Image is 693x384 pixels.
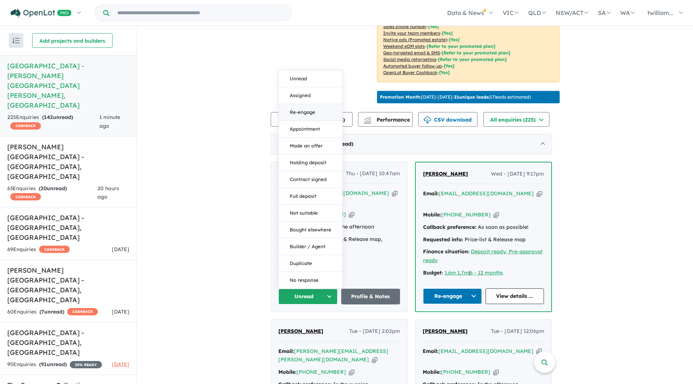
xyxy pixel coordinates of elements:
[12,38,20,43] img: sort.svg
[383,70,437,75] u: OpenLot Buyer Cashback
[7,142,129,181] h5: [PERSON_NAME][GEOGRAPHIC_DATA] - [GEOGRAPHIC_DATA] , [GEOGRAPHIC_DATA]
[42,114,73,120] strong: ( unread)
[470,269,503,276] u: 6 - 12 months
[39,246,70,253] span: CASHBACK
[341,289,400,304] a: Profile & Notes
[358,112,413,127] button: Performance
[112,361,129,368] span: [DATE]
[442,30,453,36] span: [ Yes ]
[279,238,342,255] button: Builder / Agent
[423,224,476,230] strong: Callback preference:
[10,122,41,130] span: CASHBACK
[349,368,354,376] button: Copy
[442,50,510,55] span: [Refer to your promoted plan]
[41,361,47,368] span: 91
[423,170,468,177] span: [PERSON_NAME]
[424,116,431,124] img: download icon
[383,37,447,42] u: Native ads (Promoted estate)
[67,308,98,315] span: CASHBACK
[438,57,507,62] span: [Refer to your promoted plan]
[441,369,490,375] a: [PHONE_NUMBER]
[383,24,426,29] u: Sales phone number
[279,255,342,272] button: Duplicate
[11,9,72,18] img: Openlot PRO Logo White
[7,265,129,305] h5: [PERSON_NAME][GEOGRAPHIC_DATA] - [GEOGRAPHIC_DATA] , [GEOGRAPHIC_DATA]
[423,248,469,255] strong: Finance situation:
[491,327,544,336] span: Tue - [DATE] 12:06pm
[392,189,397,197] button: Copy
[380,94,531,100] p: [DATE] - [DATE] - ( 17 leads estimated)
[423,327,468,336] a: [PERSON_NAME]
[441,211,491,218] a: [PHONE_NUMBER]
[423,348,438,354] strong: Email:
[279,121,342,138] button: Appointment
[438,348,533,354] a: [EMAIL_ADDRESS][DOMAIN_NAME]
[439,190,534,197] a: [EMAIL_ADDRESS][DOMAIN_NAME]
[7,245,70,254] div: 69 Enquir ies
[454,94,488,100] b: 21 unique leads
[39,185,67,192] strong: ( unread)
[364,116,371,120] img: line-chart.svg
[486,288,544,304] a: View details ...
[7,328,129,357] h5: [GEOGRAPHIC_DATA] - [GEOGRAPHIC_DATA] , [GEOGRAPHIC_DATA]
[423,235,544,244] div: Price-list & Release map
[279,188,342,205] button: Full deposit
[278,369,297,375] strong: Mobile:
[7,184,98,202] div: 63 Enquir ies
[99,114,120,129] span: 1 minute ago
[279,104,342,121] button: Re-engage
[279,70,342,87] button: Unread
[536,347,542,355] button: Copy
[383,63,442,69] u: Automated buyer follow-up
[279,87,342,104] button: Assigned
[7,213,129,242] h5: [GEOGRAPHIC_DATA] - [GEOGRAPHIC_DATA] , [GEOGRAPHIC_DATA]
[537,190,542,197] button: Copy
[32,33,113,48] button: Add projects and builders
[297,369,346,375] a: [PHONE_NUMBER]
[383,43,425,49] u: Weekend eDM slots
[39,361,67,368] strong: ( unread)
[423,236,463,243] strong: Requested info:
[423,269,443,276] strong: Budget:
[423,328,468,334] span: [PERSON_NAME]
[449,37,460,42] span: [Yes]
[7,360,102,369] div: 95 Enquir ies
[365,116,410,123] span: Performance
[493,368,499,376] button: Copy
[372,356,377,364] button: Copy
[278,289,338,304] button: Unread
[418,112,477,127] button: CSV download
[41,185,47,192] span: 20
[491,170,544,178] span: Wed - [DATE] 9:17pm
[423,170,468,178] a: [PERSON_NAME]
[278,327,323,336] a: [PERSON_NAME]
[7,113,99,131] div: 225 Enquir ies
[271,134,552,154] div: [DATE]
[383,30,440,36] u: Invite your team members
[279,272,342,288] button: No response
[445,269,469,276] a: 1.6m 1.7m
[39,308,64,315] strong: ( unread)
[10,193,41,200] span: CASHBACK
[41,308,44,315] span: 7
[278,348,388,363] a: [PERSON_NAME][EMAIL_ADDRESS][PERSON_NAME][DOMAIN_NAME]
[278,328,323,334] span: [PERSON_NAME]
[383,50,440,55] u: Geo-targeted email & SMS
[444,63,454,69] span: [Yes]
[439,70,450,75] span: [Yes]
[279,222,342,238] button: Bought elsewhere
[423,248,542,264] a: Deposit ready, Pre-approval ready
[70,361,102,368] span: 35 % READY
[112,308,129,315] span: [DATE]
[111,5,290,21] input: Try estate name, suburb, builder or developer
[278,348,294,354] strong: Email:
[427,43,495,49] span: [Refer to your promoted plan]
[349,211,354,218] button: Copy
[112,246,129,253] span: [DATE]
[98,185,119,200] span: 20 hours ago
[483,112,549,127] button: All enquiries (225)
[7,308,98,316] div: 60 Enquir ies
[423,211,441,218] strong: Mobile:
[279,205,342,222] button: Not suitable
